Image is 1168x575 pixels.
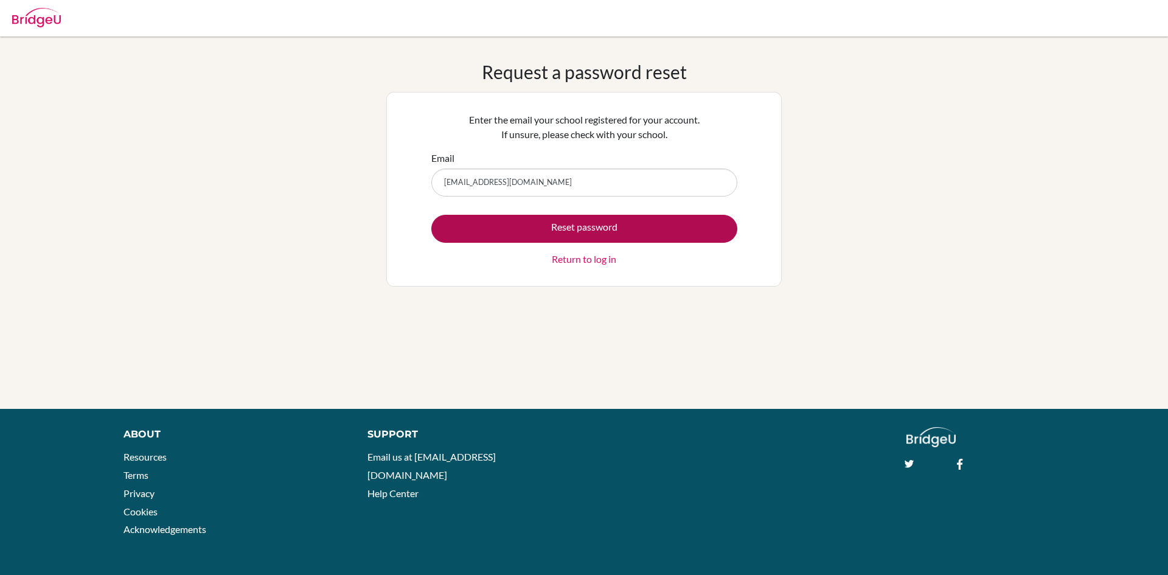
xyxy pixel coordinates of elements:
[12,8,61,27] img: Bridge-U
[123,427,340,442] div: About
[123,523,206,535] a: Acknowledgements
[906,427,956,447] img: logo_white@2x-f4f0deed5e89b7ecb1c2cc34c3e3d731f90f0f143d5ea2071677605dd97b5244.png
[367,487,419,499] a: Help Center
[482,61,687,83] h1: Request a password reset
[431,151,454,166] label: Email
[431,215,737,243] button: Reset password
[367,427,570,442] div: Support
[552,252,616,267] a: Return to log in
[431,113,737,142] p: Enter the email your school registered for your account. If unsure, please check with your school.
[123,451,167,462] a: Resources
[123,506,158,517] a: Cookies
[123,487,155,499] a: Privacy
[367,451,496,481] a: Email us at [EMAIL_ADDRESS][DOMAIN_NAME]
[123,469,148,481] a: Terms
